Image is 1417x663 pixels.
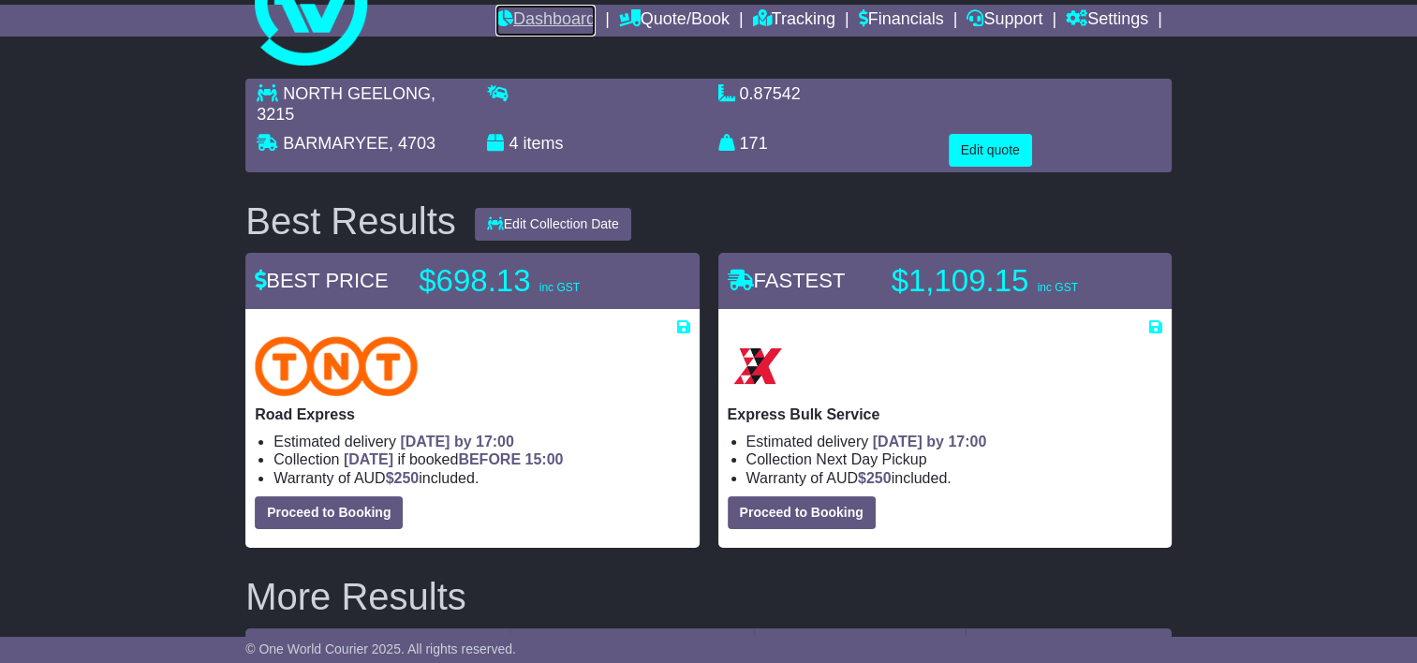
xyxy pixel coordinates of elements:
span: FASTEST [728,269,846,292]
span: 250 [866,470,892,486]
p: Express Bulk Service [728,405,1162,423]
span: BEST PRICE [255,269,388,292]
button: Edit quote [949,134,1032,167]
span: if booked [344,451,563,467]
a: Settings [1066,5,1148,37]
li: Warranty of AUD included. [746,469,1162,487]
span: [DATE] [344,451,393,467]
button: Proceed to Booking [255,496,403,529]
span: inc GST [1037,281,1077,294]
li: Collection [746,450,1162,468]
a: Tracking [753,5,835,37]
span: inc GST [539,281,580,294]
span: 250 [394,470,420,486]
li: Warranty of AUD included. [273,469,689,487]
p: $698.13 [419,262,653,300]
li: Estimated delivery [273,433,689,450]
a: Support [967,5,1042,37]
span: Next Day Pickup [816,451,926,467]
button: Edit Collection Date [475,208,631,241]
span: BARMARYEE [283,134,389,153]
span: 0.87542 [740,84,801,103]
li: Collection [273,450,689,468]
img: Border Express: Express Bulk Service [728,336,788,396]
span: [DATE] by 17:00 [873,434,987,449]
span: , 4703 [389,134,435,153]
div: Best Results [236,200,465,242]
a: Quote/Book [619,5,730,37]
button: Proceed to Booking [728,496,876,529]
img: TNT Domestic: Road Express [255,336,418,396]
p: Road Express [255,405,689,423]
span: 4 [509,134,518,153]
li: Estimated delivery [746,433,1162,450]
span: , 3215 [257,84,435,124]
span: [DATE] by 17:00 [400,434,514,449]
span: © One World Courier 2025. All rights reserved. [245,641,516,656]
span: items [523,134,563,153]
span: 15:00 [524,451,563,467]
a: Financials [859,5,944,37]
h2: More Results [245,576,1172,617]
span: $ [386,470,420,486]
p: $1,109.15 [892,262,1126,300]
a: Dashboard [495,5,596,37]
span: $ [858,470,892,486]
span: NORTH GEELONG [283,84,431,103]
span: 171 [740,134,768,153]
span: BEFORE [458,451,521,467]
